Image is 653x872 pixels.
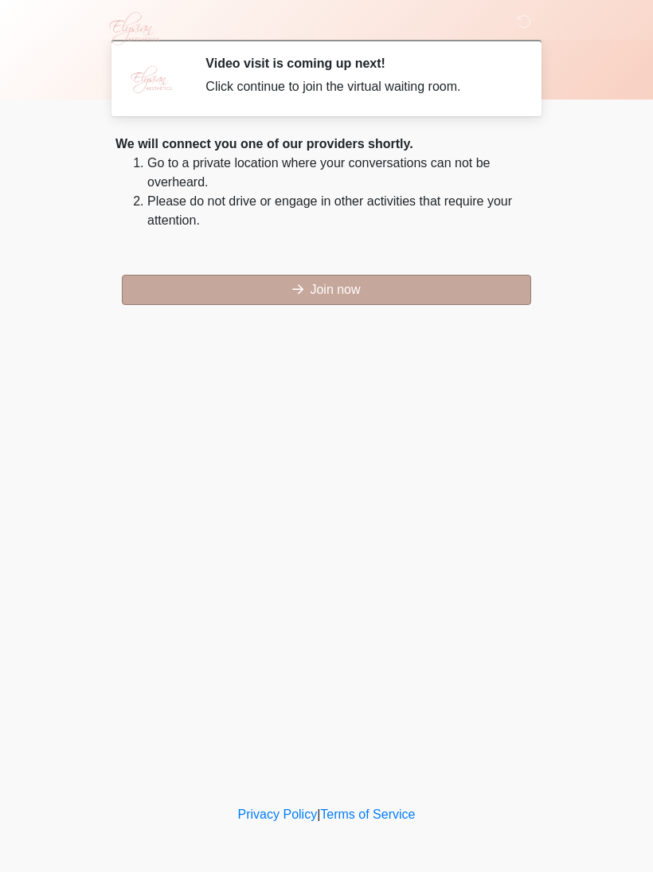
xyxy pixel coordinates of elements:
[127,56,175,104] img: Agent Avatar
[205,77,514,96] div: Click continue to join the virtual waiting room.
[238,807,318,821] a: Privacy Policy
[115,135,538,154] div: We will connect you one of our providers shortly.
[122,275,531,305] button: Join now
[147,154,538,192] li: Go to a private location where your conversations can not be overheard.
[147,192,538,230] li: Please do not drive or engage in other activities that require your attention.
[205,56,514,71] h2: Video visit is coming up next!
[317,807,320,821] a: |
[320,807,415,821] a: Terms of Service
[100,12,166,45] img: Elysian Aesthetics Logo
